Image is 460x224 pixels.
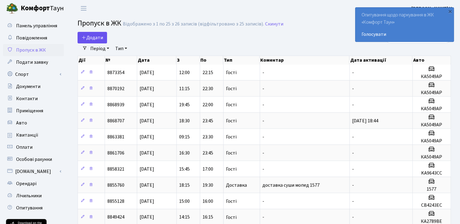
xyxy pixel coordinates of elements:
span: Квитанції [16,132,38,138]
h5: КА5049АР [415,138,448,144]
div: Опитування щодо паркування в ЖК «Комфорт Таун» [355,8,454,42]
span: 16:30 [179,150,190,156]
span: 8870192 [107,85,124,92]
span: [DATE] [140,198,154,205]
span: Гості [226,86,237,91]
span: Панель управління [16,22,57,29]
span: 12:00 [179,69,190,76]
span: 22:30 [202,85,213,92]
span: 22:00 [202,101,213,108]
h5: КА5049АР [415,74,448,80]
span: Лічильники [16,192,42,199]
a: Авто [3,117,64,129]
span: - [262,150,264,156]
span: 8855760 [107,182,124,188]
span: Особові рахунки [16,156,52,163]
span: - [352,182,354,188]
a: Подати заявку [3,56,64,68]
a: Особові рахунки [3,153,64,165]
span: Контакти [16,95,38,102]
span: Гості [226,102,237,107]
span: 8873354 [107,69,124,76]
div: × [447,8,453,14]
div: Відображено з 1 по 25 з 26 записів (відфільтровано з 25 записів). [123,21,264,27]
a: Пропуск в ЖК [3,44,64,56]
span: [DATE] [140,150,154,156]
span: Доставка [226,183,247,188]
a: Орендарі [3,178,64,190]
span: - [262,166,264,172]
span: 8858321 [107,166,124,172]
img: logo.png [6,2,18,15]
h5: КА5049АР [415,106,448,112]
span: Пропуск в ЖК [16,47,46,53]
span: 23:45 [202,117,213,124]
a: Документи [3,80,64,93]
span: Таун [21,3,64,14]
span: 8868939 [107,101,124,108]
a: Тип [113,43,130,54]
span: [DATE] [140,182,154,188]
span: 23:45 [202,150,213,156]
span: - [352,85,354,92]
span: 8868707 [107,117,124,124]
span: 16:15 [202,214,213,221]
a: Квитанції [3,129,64,141]
span: - [352,214,354,221]
span: Повідомлення [16,35,47,41]
th: Дата активації [349,56,412,64]
a: Опитування [3,202,64,214]
span: 09:15 [179,134,190,140]
span: - [262,198,264,205]
span: 22:15 [202,69,213,76]
span: - [262,101,264,108]
h5: KA9643CC [415,170,448,176]
span: Гості [226,151,237,155]
h5: КА5049АР [415,122,448,128]
h5: КА5049АР [415,154,448,160]
span: Авто [16,120,27,126]
h5: КА5049АР [415,90,448,96]
span: [DATE] [140,69,154,76]
a: Контакти [3,93,64,105]
span: 16:00 [202,198,213,205]
span: 8855128 [107,198,124,205]
span: - [262,134,264,140]
a: [PERSON_NAME] У. [411,5,453,12]
span: 17:00 [202,166,213,172]
span: Приміщення [16,107,43,114]
span: - [262,69,264,76]
a: Період [88,43,112,54]
span: Гості [226,118,237,123]
span: 15:00 [179,198,190,205]
th: Коментар [260,56,349,64]
span: 8863381 [107,134,124,140]
span: Гості [226,199,237,204]
span: 19:30 [202,182,213,188]
a: Панель управління [3,20,64,32]
th: № [105,56,137,64]
a: Скинути [265,21,283,27]
span: - [262,214,264,221]
span: 14:15 [179,214,190,221]
span: - [352,134,354,140]
th: З [176,56,200,64]
a: [DOMAIN_NAME] [3,165,64,178]
h5: 1577 [415,186,448,192]
span: - [352,166,354,172]
span: Оплати [16,144,33,151]
span: [DATE] 18:44 [352,117,378,124]
span: 23:30 [202,134,213,140]
span: [DATE] [140,85,154,92]
span: - [352,150,354,156]
span: 18:15 [179,182,190,188]
span: Пропуск в ЖК [78,18,121,29]
span: Гості [226,167,237,171]
span: [DATE] [140,214,154,221]
span: - [352,101,354,108]
span: 11:15 [179,85,190,92]
a: Приміщення [3,105,64,117]
span: [DATE] [140,101,154,108]
a: Лічильники [3,190,64,202]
